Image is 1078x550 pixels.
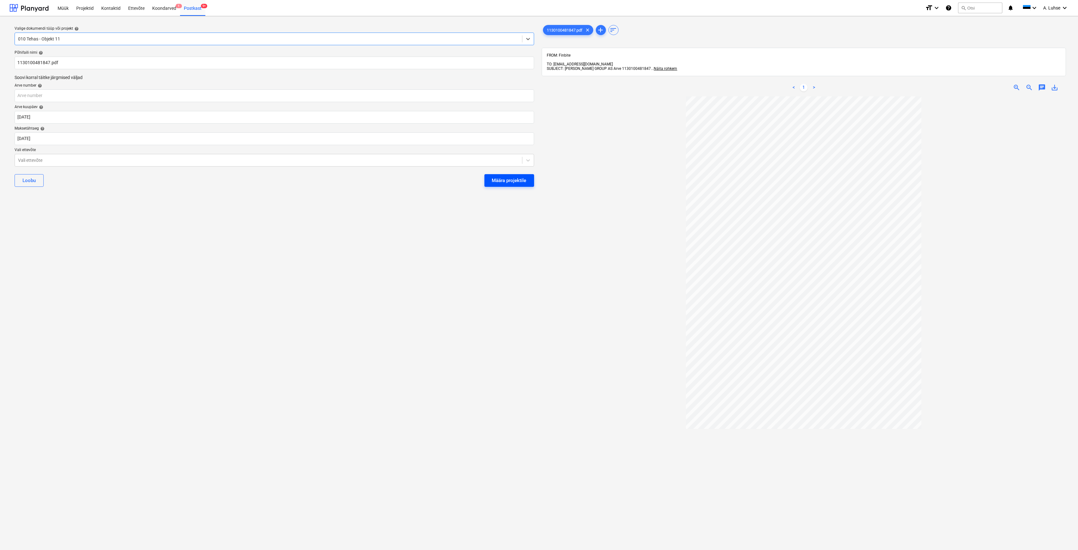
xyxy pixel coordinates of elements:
div: Põhifaili nimi [15,50,534,55]
span: help [39,126,45,131]
span: help [73,27,79,31]
button: Määra projektile [484,174,534,187]
span: save_alt [1051,84,1058,91]
span: chat [1038,84,1046,91]
span: help [37,51,43,55]
div: Määra projektile [492,176,527,185]
i: keyboard_arrow_down [933,4,940,12]
button: Loobu [15,174,44,187]
a: Next page [810,84,818,91]
i: format_size [925,4,933,12]
div: Arve kuupäev [15,105,534,110]
span: search [961,5,966,10]
span: help [36,83,42,88]
span: clear [584,26,592,34]
i: keyboard_arrow_down [1031,4,1038,12]
div: Valige dokumendi tüüp või projekt [15,26,534,31]
input: Arve kuupäeva pole määratud. [15,111,534,124]
span: zoom_out [1025,84,1033,91]
i: Abikeskus [945,4,952,12]
span: FROM: Finbite [547,53,571,58]
span: zoom_in [1013,84,1020,91]
span: Näita rohkem [654,66,677,71]
i: notifications [1007,4,1014,12]
span: SUBJECT: [PERSON_NAME] GROUP AS Arve 1130100481847 [547,66,651,71]
span: add [597,26,605,34]
a: Page 1 is your current page [800,84,807,91]
input: Tähtaega pole määratud [15,132,534,145]
span: A. Luhse [1043,5,1060,10]
span: TO: [EMAIL_ADDRESS][DOMAIN_NAME] [547,62,613,66]
span: 1130100481847.pdf [543,28,587,33]
span: sort [610,26,617,34]
div: Loobu [22,176,36,185]
button: Otsi [958,3,1002,13]
p: Vali ettevõte [15,148,534,154]
p: Soovi korral täitke järgmised väljad [15,74,534,81]
iframe: Chat Widget [1046,520,1078,550]
div: Vestlusvidin [1046,520,1078,550]
input: Põhifaili nimi [15,57,534,69]
span: ... [651,66,677,71]
a: Previous page [790,84,797,91]
i: keyboard_arrow_down [1061,4,1069,12]
div: Maksetähtaeg [15,126,534,131]
span: 9+ [201,4,207,8]
span: 1 [176,4,182,8]
div: 1130100481847.pdf [543,25,593,35]
span: help [38,105,43,109]
div: Arve number [15,83,534,88]
input: Arve number [15,89,534,102]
